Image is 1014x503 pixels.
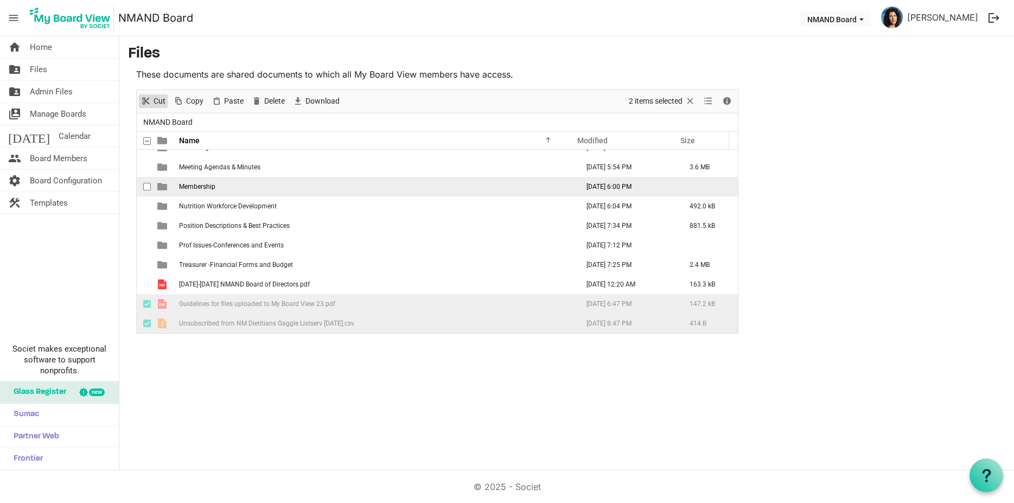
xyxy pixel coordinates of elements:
[151,177,176,196] td: is template cell column header type
[151,275,176,294] td: is template cell column header type
[179,281,310,288] span: [DATE]-[DATE] NMAND Board of Directors.pdf
[678,314,738,333] td: 414 B is template cell column header Size
[8,192,21,214] span: construction
[30,59,47,80] span: Files
[678,177,738,196] td: is template cell column header Size
[223,94,245,108] span: Paste
[176,275,575,294] td: 2025-2026 NMAND Board of Directors.pdf is template cell column header Name
[137,255,151,275] td: checkbox
[627,94,698,108] button: Selection
[881,7,903,28] img: QZuDyFFEBvj2pmwEDN_yHRu0Bd01exR8a5we_cTXvNrppK4ea9cMjbX5QfC1t0NPKrn37bRtH4sXL7-us1AG0g_thumb.png
[678,196,738,216] td: 492.0 kB is template cell column header Size
[137,216,151,235] td: checkbox
[8,381,66,403] span: Glass Register
[137,196,151,216] td: checkbox
[699,90,718,113] div: View
[151,196,176,216] td: is template cell column header type
[304,94,341,108] span: Download
[128,45,1005,63] h3: Files
[575,294,678,314] td: January 17, 2023 6:47 PM column header Modified
[575,255,678,275] td: August 07, 2025 7:25 PM column header Modified
[179,202,277,210] span: Nutrition Workforce Development
[8,103,21,125] span: switch_account
[680,136,695,145] span: Size
[718,90,736,113] div: Details
[30,81,73,103] span: Admin Files
[176,177,575,196] td: Membership is template cell column header Name
[151,314,176,333] td: is template cell column header type
[678,216,738,235] td: 881.5 kB is template cell column header Size
[207,90,247,113] div: Paste
[171,94,206,108] button: Copy
[179,300,335,308] span: Guidelines for files uploaded to My Board View 23.pdf
[625,90,699,113] div: Clear selection
[8,81,21,103] span: folder_shared
[59,125,91,147] span: Calendar
[575,177,678,196] td: September 12, 2025 6:00 PM column header Modified
[263,94,286,108] span: Delete
[8,36,21,58] span: home
[291,94,342,108] button: Download
[628,94,684,108] span: 2 items selected
[137,314,151,333] td: checkbox
[179,241,284,249] span: Prof Issues-Conferences and Events
[179,136,200,145] span: Name
[176,196,575,216] td: Nutrition Workforce Development is template cell column header Name
[137,157,151,177] td: checkbox
[209,94,246,108] button: Paste
[30,36,52,58] span: Home
[8,404,39,425] span: Sumac
[151,216,176,235] td: is template cell column header type
[176,255,575,275] td: Treasurer -Financial Forms and Budget is template cell column header Name
[575,216,678,235] td: August 07, 2025 7:34 PM column header Modified
[179,261,293,269] span: Treasurer -Financial Forms and Budget
[678,157,738,177] td: 3.6 MB is template cell column header Size
[8,426,59,448] span: Partner Web
[185,94,205,108] span: Copy
[118,7,193,29] a: NMAND Board
[8,59,21,80] span: folder_shared
[137,90,169,113] div: Cut
[176,216,575,235] td: Position Descriptions & Best Practices is template cell column header Name
[800,11,871,27] button: NMAND Board dropdownbutton
[179,222,290,230] span: Position Descriptions & Best Practices
[27,4,114,31] img: My Board View Logo
[8,170,21,192] span: settings
[179,144,244,151] span: Governing Documents
[30,170,102,192] span: Board Configuration
[678,275,738,294] td: 163.3 kB is template cell column header Size
[30,103,86,125] span: Manage Boards
[289,90,343,113] div: Download
[141,116,195,129] span: NMAND Board
[89,389,105,396] div: new
[27,4,118,31] a: My Board View Logo
[903,7,983,28] a: [PERSON_NAME]
[678,235,738,255] td: is template cell column header Size
[169,90,207,113] div: Copy
[701,94,715,108] button: View dropdownbutton
[179,163,260,171] span: Meeting Agendas & Minutes
[678,294,738,314] td: 147.2 kB is template cell column header Size
[3,8,24,28] span: menu
[30,148,87,169] span: Board Members
[8,448,43,470] span: Frontier
[575,196,678,216] td: January 12, 2023 6:04 PM column header Modified
[575,157,678,177] td: September 12, 2025 5:54 PM column header Modified
[575,235,678,255] td: August 07, 2025 7:12 PM column header Modified
[137,294,151,314] td: checkbox
[151,235,176,255] td: is template cell column header type
[678,255,738,275] td: 2.4 MB is template cell column header Size
[577,136,608,145] span: Modified
[152,94,167,108] span: Cut
[176,157,575,177] td: Meeting Agendas & Minutes is template cell column header Name
[30,192,68,214] span: Templates
[176,235,575,255] td: Prof Issues-Conferences and Events is template cell column header Name
[8,125,50,147] span: [DATE]
[137,235,151,255] td: checkbox
[8,148,21,169] span: people
[179,320,354,327] span: Unsubscribed from NM Dietitians Gaggle Listserv [DATE].csv
[983,7,1005,29] button: logout
[151,294,176,314] td: is template cell column header type
[247,90,289,113] div: Delete
[136,68,738,81] p: These documents are shared documents to which all My Board View members have access.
